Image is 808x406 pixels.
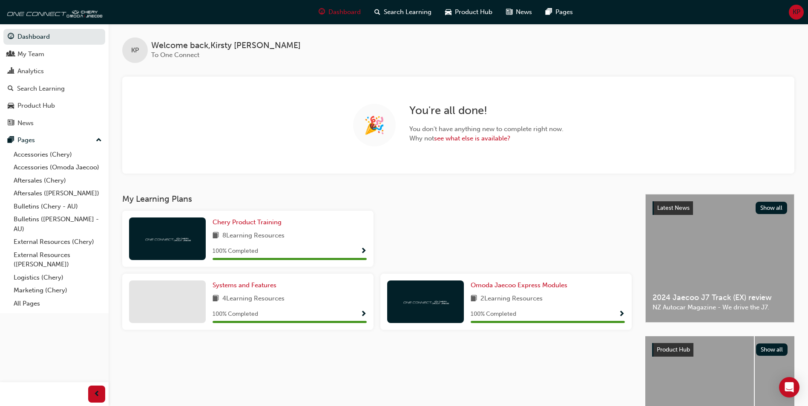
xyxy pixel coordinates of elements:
[3,81,105,97] a: Search Learning
[657,204,690,212] span: Latest News
[3,132,105,148] button: Pages
[8,68,14,75] span: chart-icon
[213,231,219,241] span: book-icon
[8,85,14,93] span: search-icon
[222,294,285,304] span: 4 Learning Resources
[8,137,14,144] span: pages-icon
[213,294,219,304] span: book-icon
[471,281,567,289] span: Omoda Jaecoo Express Modules
[653,303,787,312] span: NZ Autocar Magazine - We drive the J7.
[3,46,105,62] a: My Team
[756,202,788,214] button: Show all
[8,51,14,58] span: people-icon
[151,41,301,51] span: Welcome back , Kirsty [PERSON_NAME]
[360,248,367,255] span: Show Progress
[546,7,552,17] span: pages-icon
[17,135,35,145] div: Pages
[10,213,105,235] a: Bulletins ([PERSON_NAME] - AU)
[793,7,800,17] span: KP
[409,124,564,134] span: You don ' t have anything new to complete right now.
[213,246,258,256] span: 100 % Completed
[17,49,44,59] div: My Team
[789,5,804,20] button: KP
[364,120,385,130] span: 🎉
[384,7,431,17] span: Search Learning
[653,293,787,303] span: 2024 Jaecoo J7 Track (EX) review
[645,194,794,323] a: Latest NewsShow all2024 Jaecoo J7 Track (EX) reviewNZ Autocar Magazine - We drive the J7.
[618,309,625,320] button: Show Progress
[434,134,510,142] a: see what else is available?
[539,3,580,21] a: pages-iconPages
[213,217,285,227] a: Chery Product Training
[328,7,361,17] span: Dashboard
[17,66,44,76] div: Analytics
[3,98,105,114] a: Product Hub
[652,343,788,357] a: Product HubShow all
[455,7,492,17] span: Product Hub
[151,51,199,59] span: To One Connect
[368,3,438,21] a: search-iconSearch Learning
[213,309,258,319] span: 100 % Completed
[10,200,105,213] a: Bulletins (Chery - AU)
[10,271,105,284] a: Logistics (Chery)
[618,311,625,318] span: Show Progress
[10,187,105,200] a: Aftersales ([PERSON_NAME])
[10,297,105,310] a: All Pages
[499,3,539,21] a: news-iconNews
[653,201,787,215] a: Latest NewsShow all
[17,84,65,94] div: Search Learning
[122,194,632,204] h3: My Learning Plans
[516,7,532,17] span: News
[10,249,105,271] a: External Resources ([PERSON_NAME])
[3,63,105,79] a: Analytics
[480,294,543,304] span: 2 Learning Resources
[8,102,14,110] span: car-icon
[445,7,451,17] span: car-icon
[374,7,380,17] span: search-icon
[555,7,573,17] span: Pages
[3,115,105,131] a: News
[360,311,367,318] span: Show Progress
[96,135,102,146] span: up-icon
[471,294,477,304] span: book-icon
[319,7,325,17] span: guage-icon
[94,389,100,400] span: prev-icon
[3,29,105,45] a: Dashboard
[409,134,564,143] span: Why not
[10,284,105,297] a: Marketing (Chery)
[756,343,788,356] button: Show all
[213,280,280,290] a: Systems and Features
[10,174,105,187] a: Aftersales (Chery)
[4,3,102,20] img: oneconnect
[144,234,191,243] img: oneconnect
[779,377,799,397] div: Open Intercom Messenger
[402,297,449,306] img: oneconnect
[471,280,571,290] a: Omoda Jaecoo Express Modules
[360,246,367,257] button: Show Progress
[10,161,105,174] a: Accessories (Omoda Jaecoo)
[8,120,14,127] span: news-icon
[506,7,512,17] span: news-icon
[17,118,34,128] div: News
[3,27,105,132] button: DashboardMy TeamAnalyticsSearch LearningProduct HubNews
[131,46,139,55] span: KP
[17,101,55,111] div: Product Hub
[471,309,516,319] span: 100 % Completed
[360,309,367,320] button: Show Progress
[10,235,105,249] a: External Resources (Chery)
[8,33,14,41] span: guage-icon
[213,281,276,289] span: Systems and Features
[10,148,105,161] a: Accessories (Chery)
[409,104,564,117] h2: You ' re all done!
[657,346,690,353] span: Product Hub
[438,3,499,21] a: car-iconProduct Hub
[213,218,282,226] span: Chery Product Training
[222,231,285,241] span: 8 Learning Resources
[312,3,368,21] a: guage-iconDashboard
